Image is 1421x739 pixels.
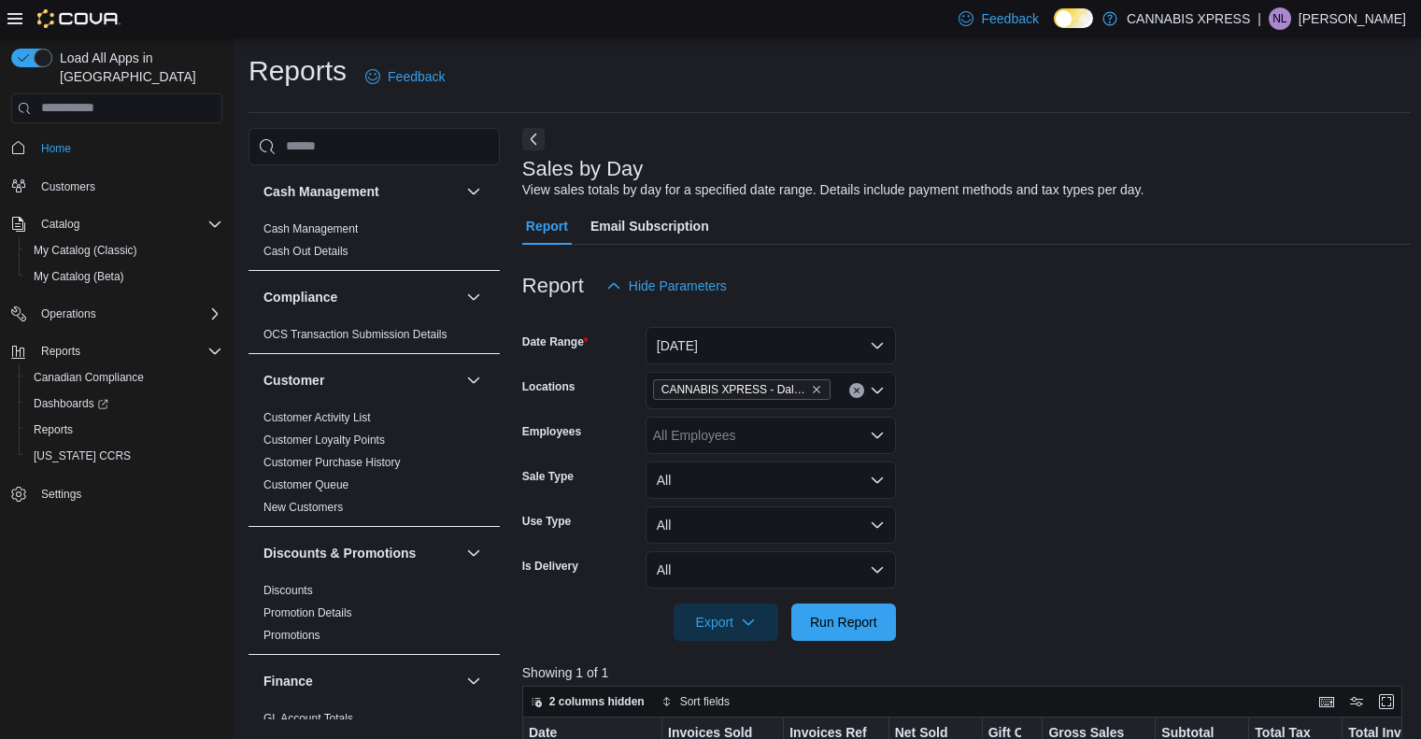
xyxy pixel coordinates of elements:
[1054,8,1093,28] input: Dark Mode
[249,218,500,270] div: Cash Management
[358,58,452,95] a: Feedback
[1258,7,1261,30] p: |
[34,175,222,198] span: Customers
[646,551,896,589] button: All
[34,137,78,160] a: Home
[34,448,131,463] span: [US_STATE] CCRS
[674,604,778,641] button: Export
[26,366,222,389] span: Canadian Compliance
[1269,7,1291,30] div: Nathan Lawlor
[263,477,348,492] span: Customer Queue
[599,267,734,305] button: Hide Parameters
[522,379,576,394] label: Locations
[263,584,313,597] a: Discounts
[34,136,222,160] span: Home
[26,265,132,288] a: My Catalog (Beta)
[34,340,222,362] span: Reports
[1315,690,1338,713] button: Keyboard shortcuts
[522,158,644,180] h3: Sales by Day
[19,443,230,469] button: [US_STATE] CCRS
[34,340,88,362] button: Reports
[522,180,1144,200] div: View sales totals by day for a specified date range. Details include payment methods and tax type...
[263,371,324,390] h3: Customer
[1054,28,1055,29] span: Dark Mode
[26,366,151,389] a: Canadian Compliance
[263,501,343,514] a: New Customers
[646,506,896,544] button: All
[462,542,485,564] button: Discounts & Promotions
[526,207,568,245] span: Report
[263,544,459,562] button: Discounts & Promotions
[19,364,230,391] button: Canadian Compliance
[26,265,222,288] span: My Catalog (Beta)
[522,663,1412,682] p: Showing 1 of 1
[388,67,445,86] span: Feedback
[249,52,347,90] h1: Reports
[34,176,103,198] a: Customers
[685,604,767,641] span: Export
[646,327,896,364] button: [DATE]
[263,672,459,690] button: Finance
[11,127,222,557] nav: Complex example
[263,544,416,562] h3: Discounts & Promotions
[1272,7,1286,30] span: NL
[34,422,73,437] span: Reports
[549,694,645,709] span: 2 columns hidden
[263,221,358,236] span: Cash Management
[41,141,71,156] span: Home
[462,286,485,308] button: Compliance
[263,245,348,258] a: Cash Out Details
[34,213,222,235] span: Catalog
[26,445,222,467] span: Washington CCRS
[4,301,230,327] button: Operations
[810,613,877,632] span: Run Report
[870,383,885,398] button: Open list of options
[263,605,352,620] span: Promotion Details
[263,288,337,306] h3: Compliance
[654,690,737,713] button: Sort fields
[263,672,313,690] h3: Finance
[249,406,500,526] div: Customer
[522,469,574,484] label: Sale Type
[34,483,89,505] a: Settings
[19,263,230,290] button: My Catalog (Beta)
[462,369,485,391] button: Customer
[263,500,343,515] span: New Customers
[263,712,353,725] a: GL Account Totals
[680,694,730,709] span: Sort fields
[41,306,96,321] span: Operations
[263,433,385,448] span: Customer Loyalty Points
[34,213,87,235] button: Catalog
[1299,7,1406,30] p: [PERSON_NAME]
[41,487,81,502] span: Settings
[263,182,379,201] h3: Cash Management
[522,334,589,349] label: Date Range
[870,428,885,443] button: Open list of options
[34,303,104,325] button: Operations
[522,559,578,574] label: Is Delivery
[4,211,230,237] button: Catalog
[263,327,448,342] span: OCS Transaction Submission Details
[52,49,222,86] span: Load All Apps in [GEOGRAPHIC_DATA]
[1375,690,1398,713] button: Enter fullscreen
[19,417,230,443] button: Reports
[41,179,95,194] span: Customers
[263,371,459,390] button: Customer
[462,180,485,203] button: Cash Management
[37,9,121,28] img: Cova
[4,338,230,364] button: Reports
[263,411,371,424] a: Customer Activity List
[41,217,79,232] span: Catalog
[629,277,727,295] span: Hide Parameters
[34,370,144,385] span: Canadian Compliance
[34,396,108,411] span: Dashboards
[19,237,230,263] button: My Catalog (Classic)
[263,288,459,306] button: Compliance
[522,514,571,529] label: Use Type
[661,380,807,399] span: CANNABIS XPRESS - Dalhousie ([PERSON_NAME][GEOGRAPHIC_DATA])
[26,239,222,262] span: My Catalog (Classic)
[263,328,448,341] a: OCS Transaction Submission Details
[263,711,353,726] span: GL Account Totals
[26,419,80,441] a: Reports
[26,239,145,262] a: My Catalog (Classic)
